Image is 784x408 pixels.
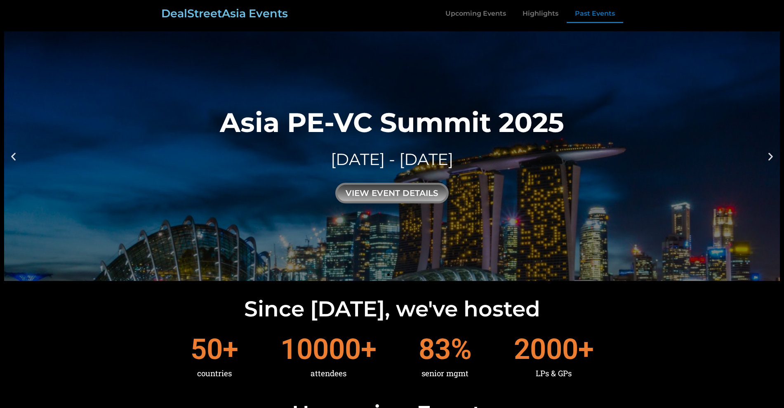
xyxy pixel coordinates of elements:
[4,298,780,320] h2: Since [DATE], we've hosted
[514,363,594,383] div: LPs & GPs
[335,183,449,203] div: view event details
[437,4,514,23] a: Upcoming Events
[765,151,776,161] div: Next slide
[514,335,578,363] span: 2000
[578,335,594,363] span: +
[8,151,19,161] div: Previous slide
[419,335,451,363] span: 83
[361,335,377,363] span: +
[567,4,623,23] a: Past Events
[220,109,564,136] div: Asia PE-VC Summit 2025
[280,363,377,383] div: attendees
[191,363,238,383] div: countries
[395,274,397,276] span: Go to slide 2
[451,335,472,363] span: %
[4,31,780,281] a: Asia PE-VC Summit 2025[DATE] - [DATE]view event details
[161,7,288,20] a: DealStreetAsia Events
[223,335,238,363] span: +
[514,4,567,23] a: Highlights
[387,274,390,276] span: Go to slide 1
[191,335,223,363] span: 50
[419,363,472,383] div: senior mgmt
[280,335,361,363] span: 10000
[220,148,564,171] div: [DATE] - [DATE]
